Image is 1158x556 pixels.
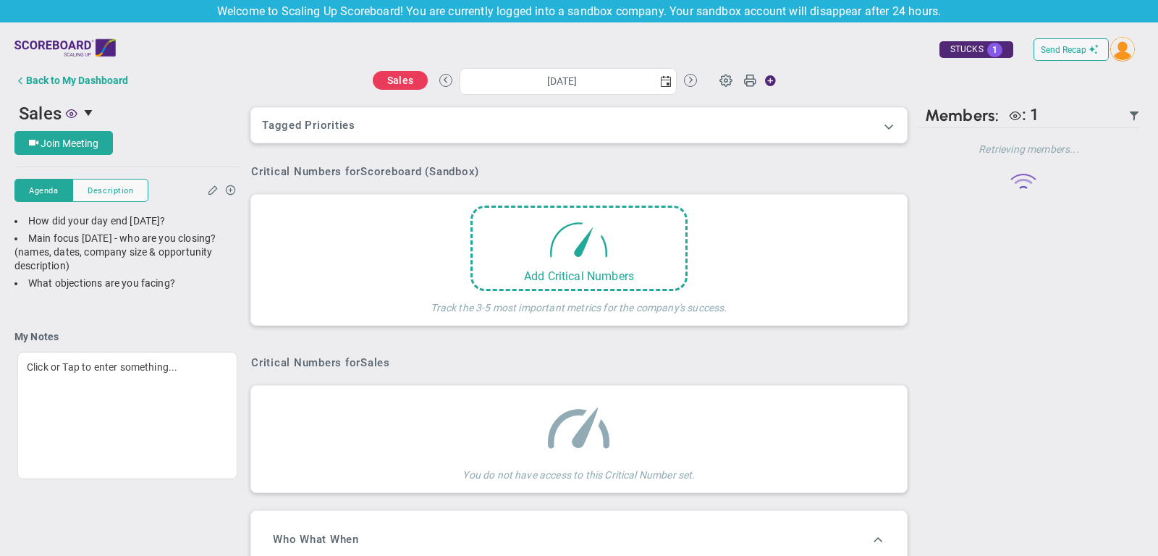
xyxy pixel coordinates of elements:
[1128,110,1140,122] span: Filter Updated Members
[14,214,240,228] div: How did your day end [DATE]?
[251,356,394,369] div: Critical Numbers for
[473,269,685,283] div: Add Critical Numbers
[29,185,58,197] span: Agenda
[14,66,128,95] button: Back to My Dashboard
[743,73,756,93] span: Print Huddle
[431,291,727,314] h4: Track the 3-5 most important metrics for the company's success.
[14,33,116,62] img: scalingup-logo.svg
[656,69,676,94] span: select
[88,185,133,197] span: Description
[14,330,240,343] h4: My Notes
[41,138,98,149] span: Join Meeting
[360,165,479,178] span: Scoreboard (Sandbox)
[712,66,740,93] span: Huddle Settings
[1030,106,1039,124] span: 1
[14,179,72,202] button: Agenda
[72,179,148,202] button: Description
[462,458,695,481] h4: You do not have access to this Critical Number set.
[758,71,777,90] span: Action Button
[1022,106,1026,124] span: :
[17,352,237,479] div: Click or Tap to enter something...
[14,131,113,155] button: Join Meeting
[273,533,359,546] h3: Who What When
[251,165,483,178] div: Critical Numbers for
[77,101,102,125] span: select
[360,356,390,369] span: Sales
[387,75,413,86] span: Sales
[66,107,77,119] span: Viewer
[925,106,999,125] span: Members:
[14,232,240,273] div: Main focus [DATE] - who are you closing? (names, dates, company size & opportunity description)
[26,75,128,86] div: Back to My Dashboard
[1110,37,1135,62] img: 193898.Person.photo
[14,277,240,290] div: What objections are you facing?
[918,143,1140,156] h4: Retrieving members...
[987,43,1002,57] span: 1
[939,41,1013,58] div: STUCKS
[1041,45,1086,55] span: Send Recap
[262,119,896,132] h3: Tagged Priorities
[1002,106,1039,125] div: Hannah Dogru is a Viewer.
[19,104,62,124] span: Sales
[1034,38,1109,61] button: Send Recap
